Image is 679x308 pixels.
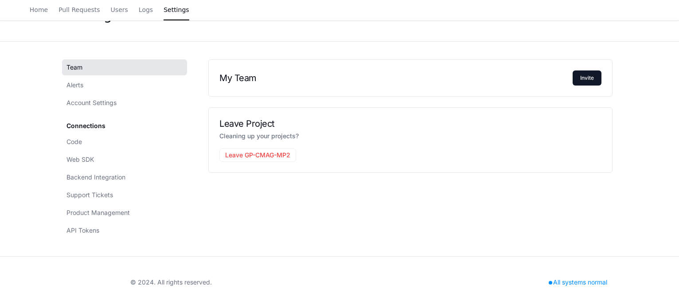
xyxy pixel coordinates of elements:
span: Home [30,7,48,12]
div: All systems normal [543,276,613,289]
a: Team [62,59,187,75]
span: Code [66,137,82,146]
p: Cleaning up your projects? [219,131,601,141]
a: Support Tickets [62,187,187,203]
span: Account Settings [66,98,117,107]
span: Pull Requests [59,7,100,12]
span: Team [66,63,82,72]
span: Web SDK [66,155,94,164]
span: Logs [139,7,153,12]
a: Code [62,134,187,150]
a: Product Management [62,205,187,221]
span: API Tokens [66,226,99,235]
div: © 2024. All rights reserved. [130,278,212,287]
a: Account Settings [62,95,187,111]
span: Settings [164,7,189,12]
span: Support Tickets [66,191,113,199]
a: Backend Integration [62,169,187,185]
h2: My Team [219,73,573,83]
a: API Tokens [62,222,187,238]
span: Backend Integration [66,173,125,182]
h2: Leave Project [219,118,601,129]
span: Users [111,7,128,12]
button: Leave GP-CMAG-MP2 [219,148,296,162]
span: Product Management [66,208,130,217]
a: Alerts [62,77,187,93]
span: Alerts [66,81,83,90]
a: Web SDK [62,152,187,168]
button: Invite [573,70,601,86]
